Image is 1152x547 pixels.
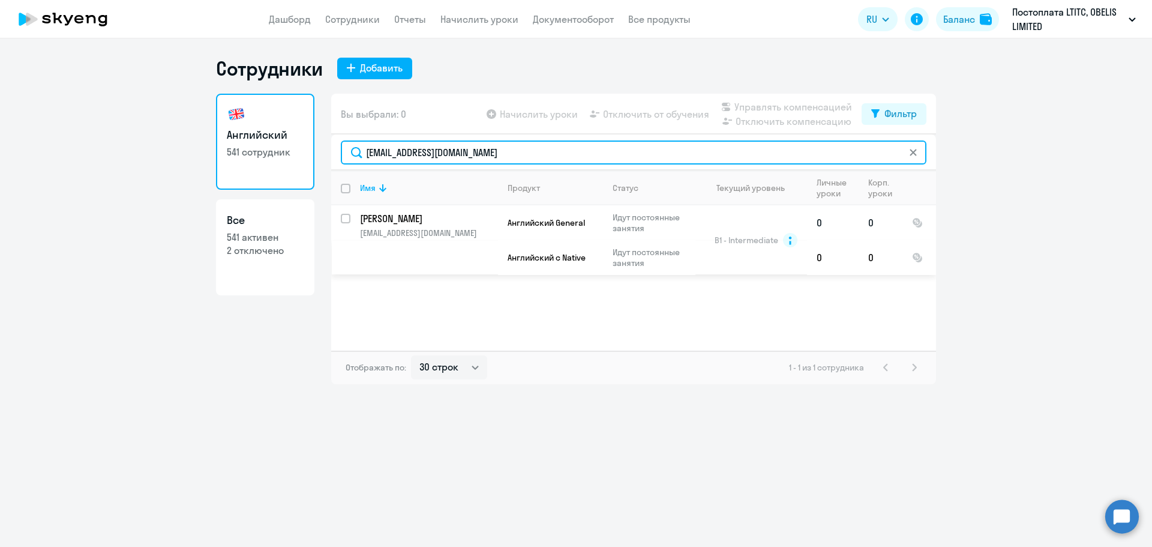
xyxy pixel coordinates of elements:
[789,362,864,373] span: 1 - 1 из 1 сотрудника
[227,244,304,257] p: 2 отключено
[440,13,518,25] a: Начислить уроки
[716,183,785,193] div: Текущий уровень
[337,58,412,79] button: Добавить
[360,212,497,225] a: [PERSON_NAME]
[613,212,695,234] p: Идут постоянные занятия
[216,56,323,80] h1: Сотрудники
[980,13,992,25] img: balance
[807,240,859,275] td: 0
[360,183,497,193] div: Имя
[227,104,246,124] img: english
[227,145,304,159] p: 541 сотрудник
[216,199,314,295] a: Все541 активен2 отключено
[859,240,902,275] td: 0
[866,12,877,26] span: RU
[705,183,806,193] div: Текущий уровень
[360,61,403,75] div: Добавить
[341,107,406,121] span: Вы выбрали: 0
[360,228,497,238] p: [EMAIL_ADDRESS][DOMAIN_NAME]
[817,177,858,199] div: Личные уроки
[508,252,586,263] span: Английский с Native
[943,12,975,26] div: Баланс
[628,13,691,25] a: Все продукты
[715,235,778,246] span: B1 - Intermediate
[613,247,695,268] p: Идут постоянные занятия
[533,13,614,25] a: Документооборот
[325,13,380,25] a: Сотрудники
[360,183,376,193] div: Имя
[227,231,304,244] p: 541 активен
[868,177,902,199] div: Корп. уроки
[227,213,304,228] h3: Все
[858,7,898,31] button: RU
[1012,5,1124,34] p: Постоплата LTITC, OBELIS LIMITED
[807,205,859,240] td: 0
[508,217,585,228] span: Английский General
[227,127,304,143] h3: Английский
[269,13,311,25] a: Дашборд
[884,106,917,121] div: Фильтр
[613,183,638,193] div: Статус
[862,103,926,125] button: Фильтр
[1006,5,1142,34] button: Постоплата LTITC, OBELIS LIMITED
[936,7,999,31] button: Балансbalance
[346,362,406,373] span: Отображать по:
[216,94,314,190] a: Английский541 сотрудник
[394,13,426,25] a: Отчеты
[360,212,496,225] p: [PERSON_NAME]
[508,183,540,193] div: Продукт
[859,205,902,240] td: 0
[341,141,926,165] input: Поиск по имени, email, продукту или статусу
